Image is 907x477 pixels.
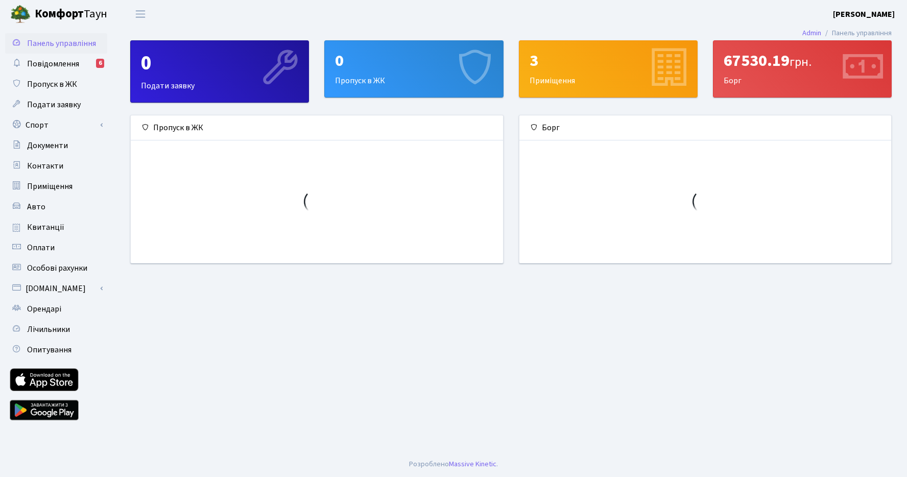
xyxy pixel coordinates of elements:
a: Контакти [5,156,107,176]
a: [DOMAIN_NAME] [5,278,107,299]
a: Опитування [5,340,107,360]
li: Панель управління [821,28,892,39]
a: Лічильники [5,319,107,340]
b: Комфорт [35,6,84,22]
span: Опитування [27,344,71,355]
a: 0Подати заявку [130,40,309,103]
div: Пропуск в ЖК [325,41,503,97]
div: 0 [141,51,298,76]
a: Спорт [5,115,107,135]
span: Подати заявку [27,99,81,110]
div: 6 [96,59,104,68]
div: 67530.19 [724,51,881,70]
a: Квитанції [5,217,107,237]
a: Документи [5,135,107,156]
span: Приміщення [27,181,73,192]
img: logo.png [10,4,31,25]
a: 0Пропуск в ЖК [324,40,503,98]
a: Massive Kinetic [449,459,496,469]
button: Переключити навігацію [128,6,153,22]
span: Контакти [27,160,63,172]
a: 3Приміщення [519,40,698,98]
div: Розроблено . [409,459,498,470]
a: Приміщення [5,176,107,197]
a: Повідомлення6 [5,54,107,74]
a: Подати заявку [5,94,107,115]
span: Орендарі [27,303,61,315]
a: Орендарі [5,299,107,319]
a: Особові рахунки [5,258,107,278]
a: Оплати [5,237,107,258]
a: Admin [802,28,821,38]
a: Панель управління [5,33,107,54]
span: грн. [790,53,811,71]
span: Таун [35,6,107,23]
span: Особові рахунки [27,263,87,274]
span: Авто [27,201,45,212]
b: [PERSON_NAME] [833,9,895,20]
div: 0 [335,51,492,70]
span: Пропуск в ЖК [27,79,77,90]
div: Подати заявку [131,41,308,102]
span: Квитанції [27,222,64,233]
span: Повідомлення [27,58,79,69]
a: [PERSON_NAME] [833,8,895,20]
span: Оплати [27,242,55,253]
div: Приміщення [519,41,697,97]
nav: breadcrumb [787,22,907,44]
div: Пропуск в ЖК [131,115,503,140]
span: Документи [27,140,68,151]
div: 3 [530,51,687,70]
a: Пропуск в ЖК [5,74,107,94]
span: Лічильники [27,324,70,335]
div: Борг [519,115,892,140]
div: Борг [713,41,891,97]
a: Авто [5,197,107,217]
span: Панель управління [27,38,96,49]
